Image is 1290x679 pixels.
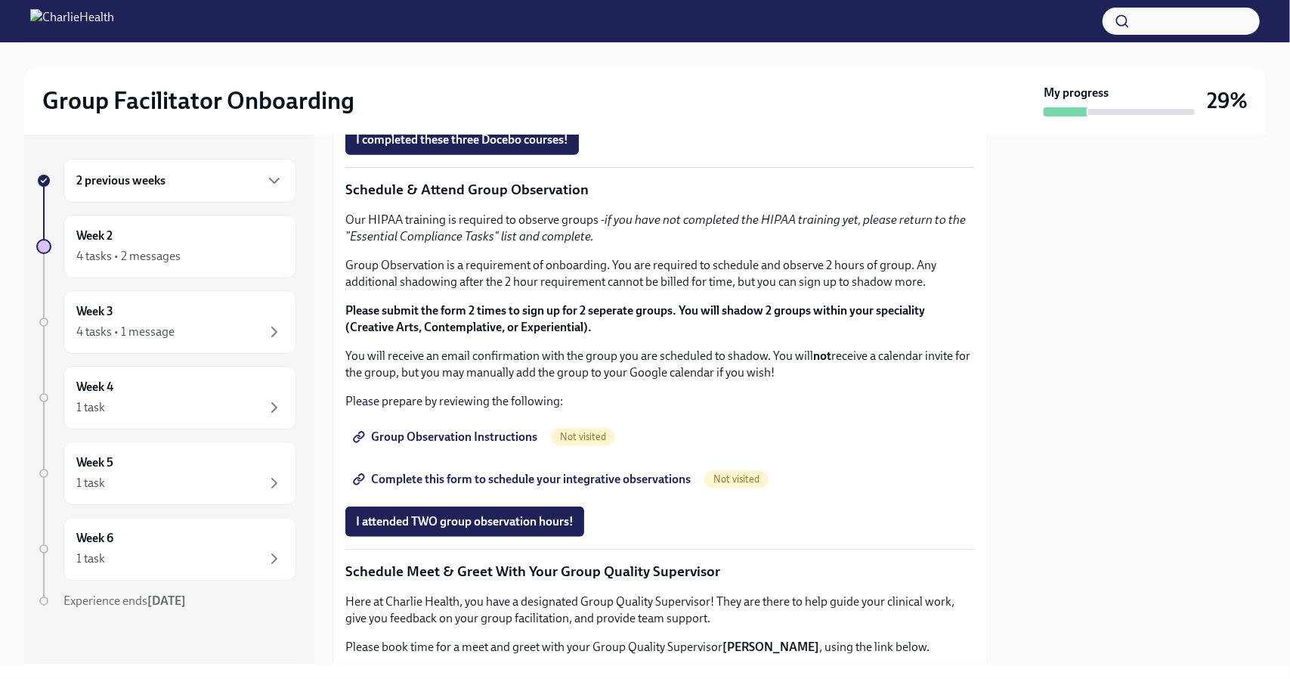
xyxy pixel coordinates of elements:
[345,594,975,627] p: Here at Charlie Health, you have a designated Group Quality Supervisor! They are there to help gu...
[76,379,113,395] h6: Week 4
[76,324,175,340] div: 4 tasks • 1 message
[345,348,975,381] p: You will receive an email confirmation with the group you are scheduled to shadow. You will recei...
[63,159,296,203] div: 2 previous weeks
[345,507,584,537] button: I attended TWO group observation hours!
[76,399,105,416] div: 1 task
[36,290,296,354] a: Week 34 tasks • 1 message
[76,172,166,189] h6: 2 previous weeks
[76,248,181,265] div: 4 tasks • 2 messages
[345,257,975,290] p: Group Observation is a requirement of onboarding. You are required to schedule and observe 2 hour...
[345,422,548,452] a: Group Observation Instructions
[36,215,296,278] a: Week 24 tasks • 2 messages
[36,366,296,429] a: Week 41 task
[345,212,966,243] em: if you have not completed the HIPAA training yet, please return to the "Essential Compliance Task...
[1207,87,1248,114] h3: 29%
[356,514,574,529] span: I attended TWO group observation hours!
[76,454,113,471] h6: Week 5
[356,429,537,445] span: Group Observation Instructions
[722,640,819,654] strong: [PERSON_NAME]
[76,550,105,567] div: 1 task
[356,132,568,147] span: I completed these three Docebo courses!
[551,431,615,442] span: Not visited
[345,180,975,200] p: Schedule & Attend Group Observation
[1044,85,1109,101] strong: My progress
[36,517,296,581] a: Week 61 task
[813,349,831,363] strong: not
[30,9,114,33] img: CharlieHealth
[76,303,113,320] h6: Week 3
[345,212,975,245] p: Our HIPAA training is required to observe groups -
[345,639,975,656] p: Please book time for a meet and greet with your Group Quality Supervisor , using the link below.
[345,303,925,334] strong: Please submit the form 2 times to sign up for 2 seperate groups. You will shadow 2 groups within ...
[147,594,186,608] strong: [DATE]
[345,393,975,410] p: Please prepare by reviewing the following:
[42,85,354,116] h2: Group Facilitator Onboarding
[345,125,579,155] button: I completed these three Docebo courses!
[76,475,105,491] div: 1 task
[63,594,186,608] span: Experience ends
[36,442,296,505] a: Week 51 task
[76,228,113,244] h6: Week 2
[345,562,975,581] p: Schedule Meet & Greet With Your Group Quality Supervisor
[76,530,113,547] h6: Week 6
[704,473,769,485] span: Not visited
[356,472,691,487] span: Complete this form to schedule your integrative observations
[345,464,701,495] a: Complete this form to schedule your integrative observations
